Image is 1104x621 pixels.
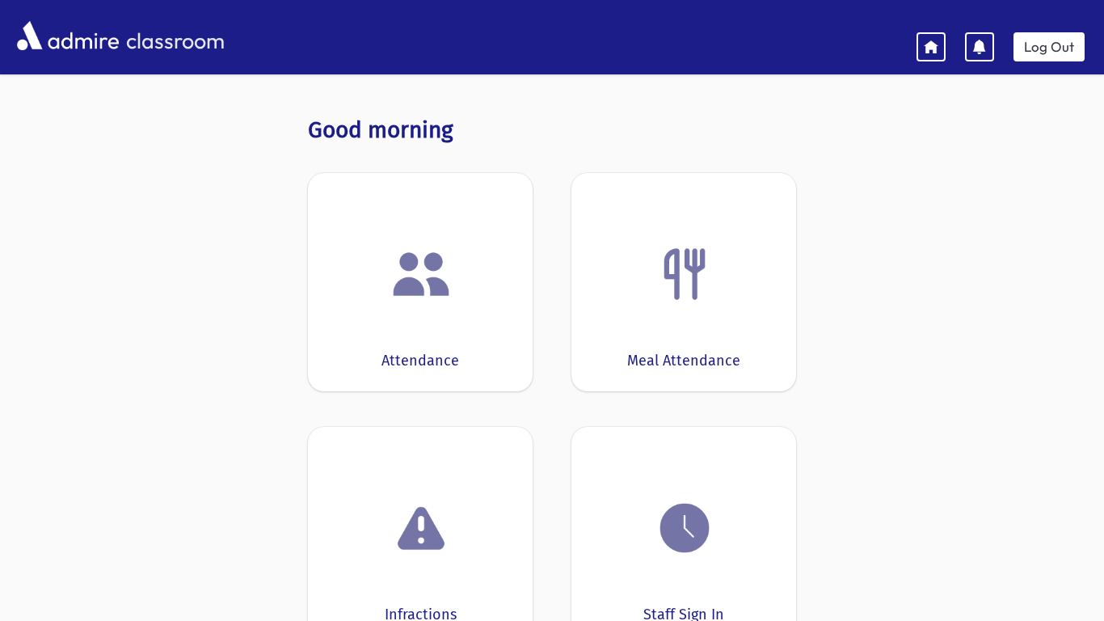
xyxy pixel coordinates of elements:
a: Log Out [1013,32,1085,61]
img: Fork.png [654,243,715,305]
span: classroom [123,15,225,57]
h3: Good morning [308,116,796,144]
img: exclamation.png [390,501,452,562]
img: AdmirePro [13,17,123,54]
img: users.png [390,243,452,305]
div: Meal Attendance [627,350,740,372]
div: Attendance [381,350,459,372]
img: clock.png [654,497,715,559]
